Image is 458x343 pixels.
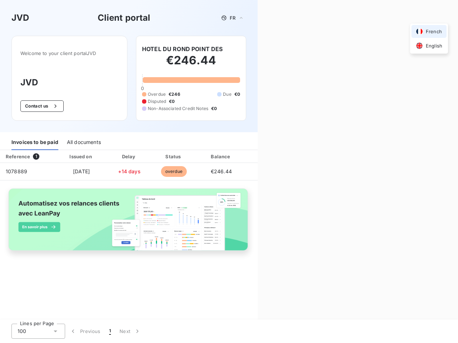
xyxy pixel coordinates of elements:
[11,135,58,150] div: Invoices to be paid
[109,153,150,160] div: Delay
[223,91,231,98] span: Due
[67,135,101,150] div: All documents
[115,324,145,339] button: Next
[152,153,195,160] div: Status
[57,153,106,160] div: Issued on
[18,328,26,335] span: 100
[65,324,105,339] button: Previous
[20,50,118,56] span: Welcome to your client portal JVD
[230,15,235,21] span: FR
[234,91,240,98] span: €0
[20,100,64,112] button: Contact us
[6,168,27,174] span: 1078889
[142,45,223,53] h6: HOTEL DU ROND POINT DES
[109,328,111,335] span: 1
[169,91,180,98] span: €246
[211,105,217,112] span: €0
[141,85,144,91] span: 0
[148,91,166,98] span: Overdue
[105,324,115,339] button: 1
[142,53,240,75] h2: €246.44
[118,168,140,174] span: +14 days
[247,153,283,160] div: PDF
[11,11,29,24] h3: JVD
[148,98,166,105] span: Disputed
[3,185,255,261] img: banner
[98,11,151,24] h3: Client portal
[161,166,187,177] span: overdue
[211,168,232,174] span: €246.44
[20,76,118,89] h3: JVD
[6,154,30,159] div: Reference
[198,153,244,160] div: Balance
[169,98,175,105] span: €0
[33,153,39,160] span: 1
[148,105,208,112] span: Non-Associated Credit Notes
[73,168,90,174] span: [DATE]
